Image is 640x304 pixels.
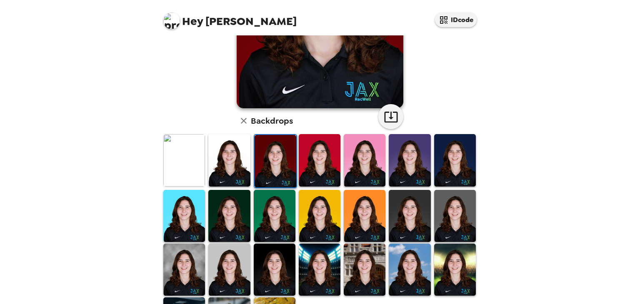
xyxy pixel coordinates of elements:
span: Hey [182,14,203,29]
button: IDcode [435,12,477,27]
span: [PERSON_NAME] [163,8,297,27]
h6: Backdrops [251,114,293,127]
img: Original [163,134,205,186]
img: profile pic [163,12,180,29]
